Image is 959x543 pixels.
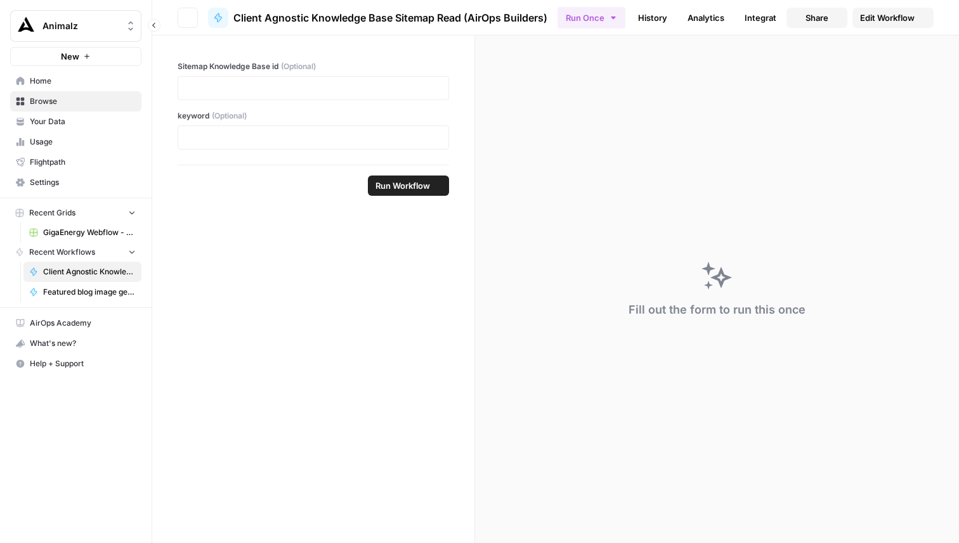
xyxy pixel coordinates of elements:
[61,50,79,63] span: New
[42,20,119,32] span: Animalz
[368,176,449,196] button: Run Workflow
[30,136,136,148] span: Usage
[860,11,915,24] span: Edit Workflow
[10,172,141,193] a: Settings
[43,227,136,238] span: GigaEnergy Webflow - Shop Inventories
[10,333,141,354] button: What's new?
[178,110,449,122] label: keyword
[23,222,141,243] a: GigaEnergy Webflow - Shop Inventories
[852,8,934,28] a: Edit Workflow
[11,334,141,353] div: What's new?
[680,8,732,28] a: Analytics
[10,47,141,66] button: New
[10,243,141,262] button: Recent Workflows
[30,96,136,107] span: Browse
[10,132,141,152] a: Usage
[43,266,136,278] span: Client Agnostic Knowledge Base Sitemap Read (AirOps Builders)
[29,207,75,219] span: Recent Grids
[10,71,141,91] a: Home
[806,11,828,24] span: Share
[15,15,37,37] img: Animalz Logo
[29,246,95,258] span: Recent Workflows
[281,61,316,72] span: (Optional)
[10,354,141,374] button: Help + Support
[630,8,675,28] a: History
[30,317,136,329] span: AirOps Academy
[10,152,141,172] a: Flightpath
[43,286,136,298] span: Featured blog image generation (Animalz)
[737,8,789,28] a: Integrate
[10,112,141,132] a: Your Data
[212,110,247,122] span: (Optional)
[23,262,141,282] a: Client Agnostic Knowledge Base Sitemap Read (AirOps Builders)
[23,282,141,302] a: Featured blog image generation (Animalz)
[30,157,136,168] span: Flightpath
[629,301,806,319] div: Fill out the form to run this once
[178,61,449,72] label: Sitemap Knowledge Base id
[30,75,136,87] span: Home
[375,179,430,192] span: Run Workflow
[10,10,141,42] button: Workspace: Animalz
[786,8,847,28] button: Share
[10,203,141,222] button: Recent Grids
[30,177,136,188] span: Settings
[233,10,547,25] span: Client Agnostic Knowledge Base Sitemap Read (AirOps Builders)
[30,358,136,369] span: Help + Support
[10,313,141,333] a: AirOps Academy
[558,7,625,29] button: Run Once
[208,8,547,28] a: Client Agnostic Knowledge Base Sitemap Read (AirOps Builders)
[30,116,136,127] span: Your Data
[10,91,141,112] a: Browse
